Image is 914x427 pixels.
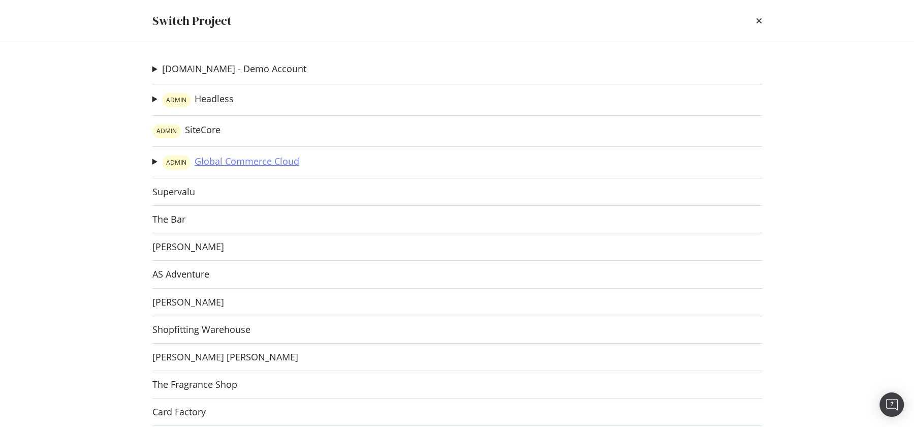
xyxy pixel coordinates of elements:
[152,12,232,29] div: Switch Project
[756,12,762,29] div: times
[162,93,191,107] div: warning label
[152,241,224,252] a: [PERSON_NAME]
[152,124,181,138] div: warning label
[152,297,224,308] a: [PERSON_NAME]
[152,93,234,107] summary: warning labelHeadless
[152,155,299,170] summary: warning labelGlobal Commerce Cloud
[166,97,186,103] span: ADMIN
[152,187,195,197] a: Supervalu
[152,379,237,390] a: The Fragrance Shop
[166,160,186,166] span: ADMIN
[152,269,209,280] a: AS Adventure
[152,214,185,225] a: The Bar
[162,64,306,74] a: [DOMAIN_NAME] - Demo Account
[156,128,177,134] span: ADMIN
[162,93,234,107] a: warning labelHeadless
[879,392,904,417] div: Open Intercom Messenger
[152,324,250,335] a: Shopfitting Warehouse
[152,124,220,138] a: warning labelSiteCore
[152,407,206,417] a: Card Factory
[152,63,306,76] summary: [DOMAIN_NAME] - Demo Account
[162,156,191,170] div: warning label
[162,156,299,170] a: warning labelGlobal Commerce Cloud
[152,352,298,362] a: [PERSON_NAME] [PERSON_NAME]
